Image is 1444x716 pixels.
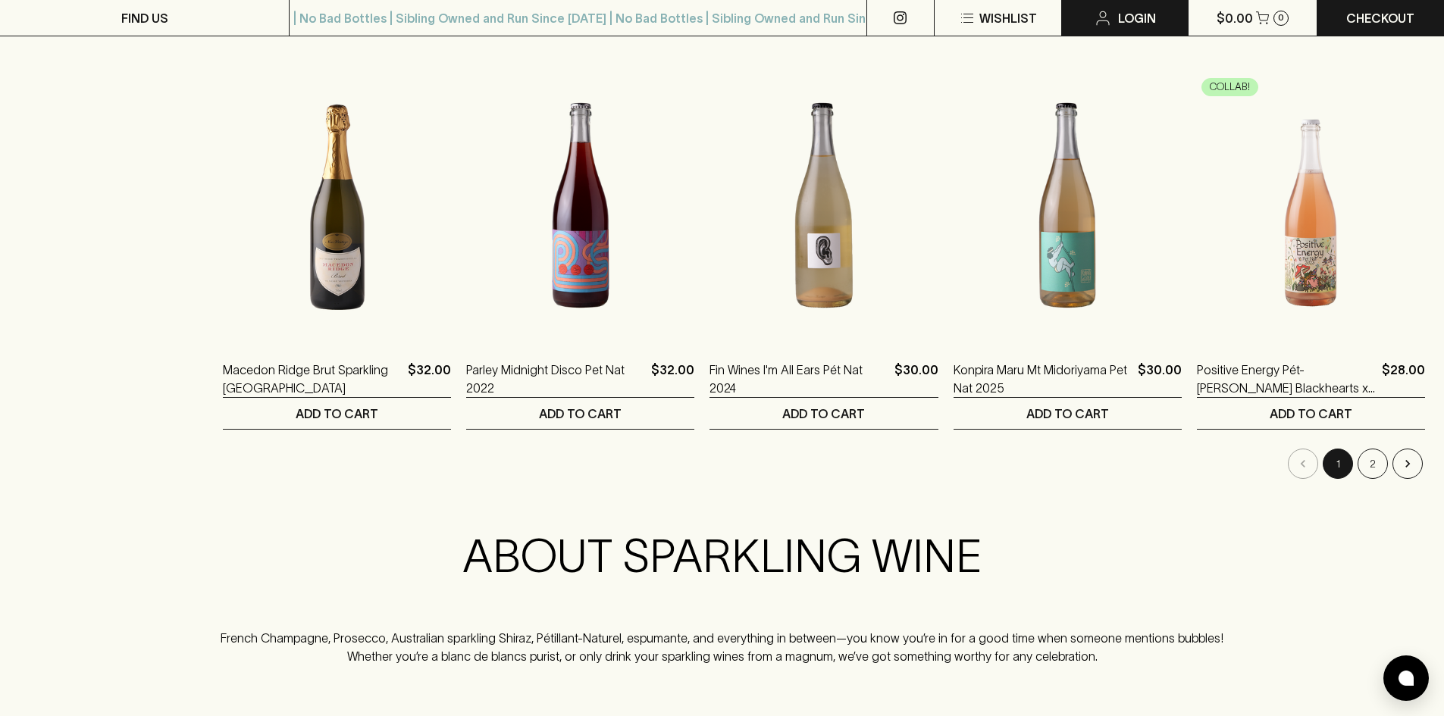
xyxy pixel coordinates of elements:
a: Positive Energy Pét-[PERSON_NAME] Blackhearts x Chalmers 2023 [1197,361,1376,397]
p: $28.00 [1382,361,1425,397]
p: Wishlist [979,9,1037,27]
a: Parley Midnight Disco Pet Nat 2022 [466,361,645,397]
p: $32.00 [651,361,694,397]
button: Go to page 2 [1358,449,1388,479]
p: $30.00 [1138,361,1182,397]
a: Fin Wines I'm All Ears Pét Nat 2024 [709,361,888,397]
img: Macedon Ridge Brut Sparkling NV [223,73,451,338]
p: $32.00 [408,361,451,397]
img: Parley Midnight Disco Pet Nat 2022 [466,73,694,338]
p: FIND US [121,9,168,27]
nav: pagination navigation [223,449,1425,479]
p: ADD TO CART [1270,405,1352,423]
p: 0 [1278,14,1284,22]
p: $0.00 [1217,9,1253,27]
img: bubble-icon [1399,671,1414,686]
button: ADD TO CART [954,398,1182,429]
button: ADD TO CART [466,398,694,429]
p: ADD TO CART [539,405,622,423]
a: Konpira Maru Mt Midoriyama Pet Nat 2025 [954,361,1132,397]
button: Go to next page [1392,449,1423,479]
p: Checkout [1346,9,1414,27]
img: Positive Energy Pét-Nat Rosé Blackhearts x Chalmers 2023 [1197,73,1425,338]
button: page 1 [1323,449,1353,479]
button: ADD TO CART [1197,398,1425,429]
p: ADD TO CART [1026,405,1109,423]
img: Fin Wines I'm All Ears Pét Nat 2024 [709,73,938,338]
p: ADD TO CART [296,405,378,423]
a: Macedon Ridge Brut Sparkling [GEOGRAPHIC_DATA] [223,361,402,397]
p: Login [1118,9,1156,27]
h2: ABOUT SPARKLING WINE [217,529,1228,583]
button: ADD TO CART [709,398,938,429]
p: ADD TO CART [782,405,865,423]
p: $30.00 [894,361,938,397]
button: ADD TO CART [223,398,451,429]
p: French Champagne, Prosecco, Australian sparkling Shiraz, Pétillant-Naturel, espumante, and everyt... [217,629,1228,665]
img: Konpira Maru Mt Midoriyama Pet Nat 2025 [954,73,1182,338]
